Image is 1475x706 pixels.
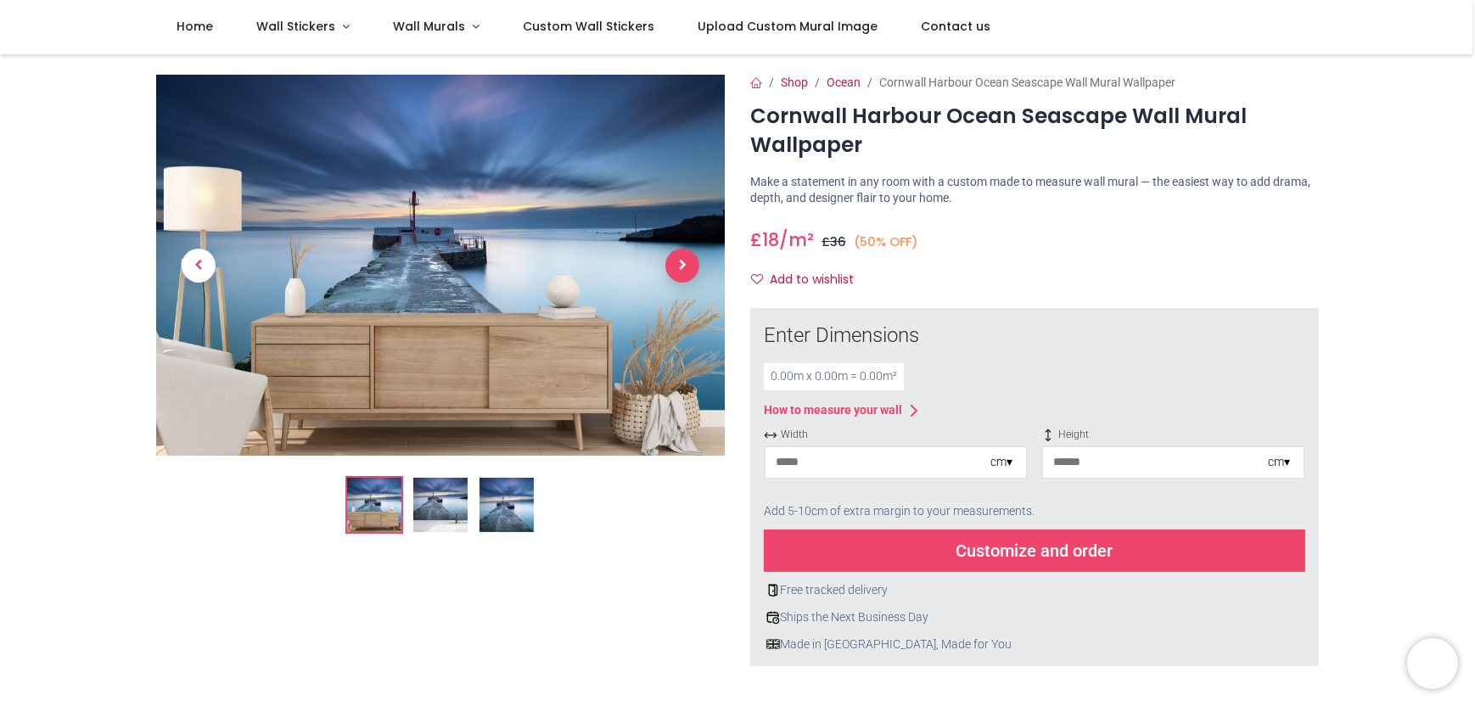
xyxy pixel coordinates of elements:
[764,363,904,390] div: 0.00 m x 0.00 m = 0.00 m²
[640,132,725,399] a: Next
[764,582,1305,599] div: Free tracked delivery
[393,18,465,35] span: Wall Murals
[750,102,1319,160] h1: Cornwall Harbour Ocean Seascape Wall Mural Wallpaper
[523,18,654,35] span: Custom Wall Stickers
[256,18,335,35] span: Wall Stickers
[1041,428,1305,442] span: Height
[822,233,846,250] span: £
[921,18,990,35] span: Contact us
[1407,638,1458,689] iframe: Brevo live chat
[766,637,780,651] img: uk
[665,249,699,283] span: Next
[764,636,1305,653] div: Made in [GEOGRAPHIC_DATA], Made for You
[413,478,468,532] img: WS-47482-02
[156,132,241,399] a: Previous
[764,428,1028,442] span: Width
[764,402,902,419] div: How to measure your wall
[764,322,1305,350] div: Enter Dimensions
[764,493,1305,530] div: Add 5-10cm of extra margin to your measurements.
[1268,454,1290,471] div: cm ▾
[779,227,814,252] span: /m²
[347,478,401,532] img: Cornwall Harbour Ocean Seascape Wall Mural Wallpaper
[751,273,763,285] i: Add to wishlist
[781,76,808,89] a: Shop
[156,75,725,456] img: Cornwall Harbour Ocean Seascape Wall Mural Wallpaper
[750,266,868,294] button: Add to wishlistAdd to wishlist
[854,233,918,251] small: (50% OFF)
[830,233,846,250] span: 36
[762,227,779,252] span: 18
[764,609,1305,626] div: Ships the Next Business Day
[750,174,1319,207] p: Make a statement in any room with a custom made to measure wall mural — the easiest way to add dr...
[698,18,878,35] span: Upload Custom Mural Image
[879,76,1175,89] span: Cornwall Harbour Ocean Seascape Wall Mural Wallpaper
[182,249,216,283] span: Previous
[764,529,1305,572] div: Customize and order
[750,227,779,252] span: £
[990,454,1012,471] div: cm ▾
[177,18,213,35] span: Home
[480,478,534,532] img: WS-47482-03
[827,76,861,89] a: Ocean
